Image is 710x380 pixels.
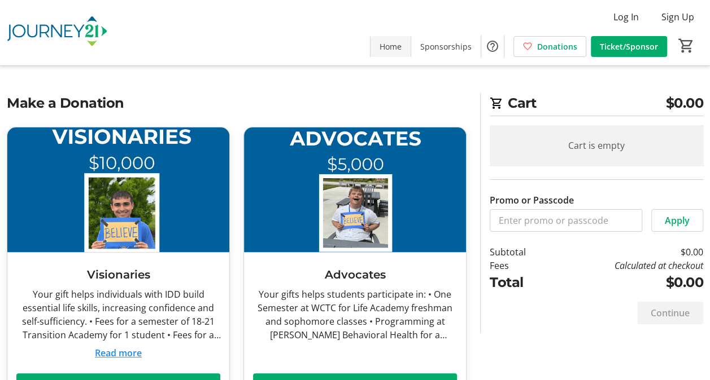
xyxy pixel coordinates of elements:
img: Advocates [244,127,466,252]
a: Home [371,36,411,57]
span: Sponsorships [420,41,472,52]
span: Home [380,41,402,52]
div: Cart is empty [490,125,703,166]
span: Ticket/Sponsor [600,41,658,52]
td: Subtotal [490,245,551,259]
button: Log In [604,8,648,26]
label: Promo or Passcode [490,193,574,207]
div: Your gift helps individuals with IDD build essential life skills, increasing confidence and self-... [16,288,220,342]
div: Your gifts helps students participate in: • One Semester at WCTC for Life Academy freshman and so... [253,288,457,342]
button: Cart [676,36,696,56]
td: $0.00 [551,272,703,293]
img: Visionaries [7,127,229,252]
a: Ticket/Sponsor [591,36,667,57]
button: Apply [651,209,703,232]
button: Read more [95,346,142,360]
button: Sign Up [652,8,703,26]
span: Log In [613,10,639,24]
span: Sign Up [661,10,694,24]
h2: Cart [490,93,703,116]
h3: Visionaries [16,266,220,283]
a: Donations [513,36,586,57]
td: Fees [490,259,551,272]
a: Sponsorships [411,36,481,57]
input: Enter promo or passcode [490,209,642,232]
td: Calculated at checkout [551,259,703,272]
td: $0.00 [551,245,703,259]
h3: Advocates [253,266,457,283]
td: Total [490,272,551,293]
h2: Make a Donation [7,93,467,113]
span: Donations [537,41,577,52]
span: $0.00 [666,93,704,113]
button: Help [481,35,504,58]
img: Journey21's Logo [7,5,107,61]
span: Apply [665,214,690,227]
